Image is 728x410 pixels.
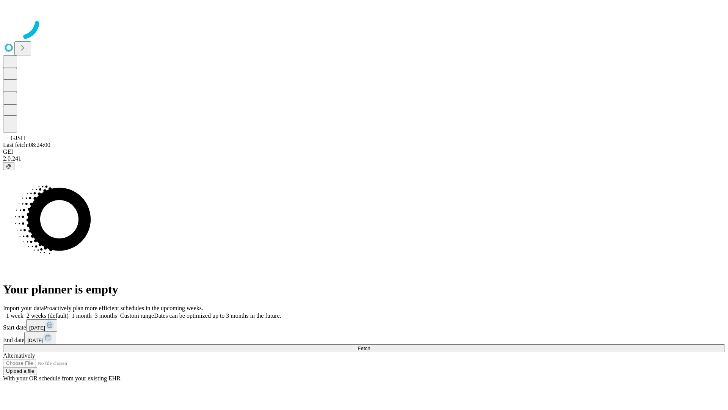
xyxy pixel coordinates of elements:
[3,344,725,352] button: Fetch
[3,367,37,375] button: Upload a file
[44,305,203,311] span: Proactively plan more efficient schedules in the upcoming weeks.
[3,282,725,296] h1: Your planner is empty
[3,352,35,359] span: Alternatively
[95,312,117,319] span: 3 months
[3,155,725,162] div: 2.0.241
[11,135,25,141] span: GJSH
[120,312,154,319] span: Custom range
[154,312,281,319] span: Dates can be optimized up to 3 months in the future.
[3,332,725,344] div: End date
[6,312,24,319] span: 1 week
[29,325,45,331] span: [DATE]
[24,332,55,344] button: [DATE]
[72,312,92,319] span: 1 month
[3,148,725,155] div: GEI
[3,319,725,332] div: Start date
[6,163,11,169] span: @
[26,319,57,332] button: [DATE]
[27,337,43,343] span: [DATE]
[27,312,69,319] span: 2 weeks (default)
[3,305,44,311] span: Import your data
[358,345,370,351] span: Fetch
[3,162,14,170] button: @
[3,375,121,382] span: With your OR schedule from your existing EHR
[3,142,50,148] span: Last fetch: 08:24:00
